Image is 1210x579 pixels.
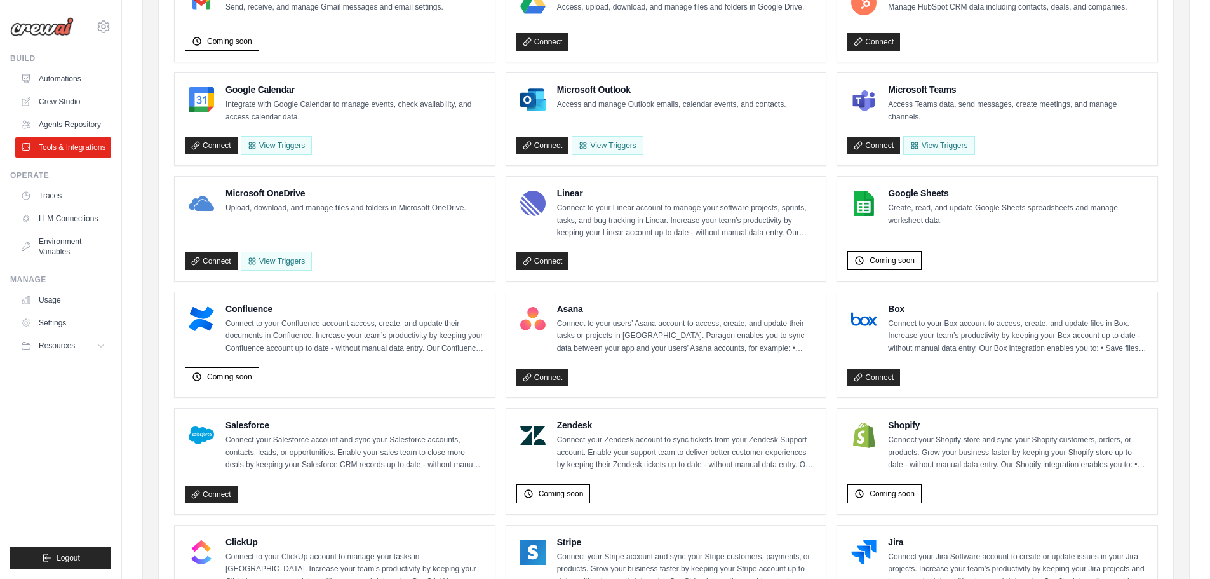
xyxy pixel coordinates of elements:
a: Tools & Integrations [15,137,111,158]
img: Google Calendar Logo [189,87,214,112]
a: Crew Studio [15,92,111,112]
p: Connect your Salesforce account and sync your Salesforce accounts, contacts, leads, or opportunit... [225,434,485,472]
p: Connect to your Confluence account access, create, and update their documents in Confluence. Incr... [225,318,485,355]
a: Connect [516,252,569,270]
img: Google Sheets Logo [851,191,877,216]
a: Connect [516,33,569,51]
h4: Box [888,303,1147,315]
p: Connect your Zendesk account to sync tickets from your Zendesk Support account. Enable your suppo... [557,434,816,472]
a: Connect [516,137,569,154]
img: ClickUp Logo [189,540,214,565]
a: Usage [15,290,111,310]
img: Zendesk Logo [520,423,546,448]
div: Build [10,53,111,64]
img: Box Logo [851,306,877,332]
a: Traces [15,186,111,206]
h4: Stripe [557,536,816,548]
span: Resources [39,341,75,351]
img: Asana Logo [520,306,546,332]
a: Automations [15,69,111,89]
h4: Salesforce [225,419,485,432]
h4: Confluence [225,303,485,315]
h4: Asana [557,303,816,315]
h4: Linear [557,187,816,200]
: View Triggers [572,136,643,155]
a: Settings [15,313,111,333]
a: Connect [847,369,900,386]
img: Confluence Logo [189,306,214,332]
h4: Google Sheets [888,187,1147,200]
h4: Microsoft Outlook [557,83,786,96]
a: Connect [185,137,238,154]
p: Create, read, and update Google Sheets spreadsheets and manage worksheet data. [888,202,1147,227]
img: Shopify Logo [851,423,877,448]
h4: Microsoft Teams [888,83,1147,96]
img: Microsoft Teams Logo [851,87,877,112]
p: Manage HubSpot CRM data including contacts, deals, and companies. [888,1,1127,14]
button: Resources [15,336,111,356]
p: Send, receive, and manage Gmail messages and email settings. [225,1,443,14]
h4: Microsoft OneDrive [225,187,466,200]
p: Upload, download, and manage files and folders in Microsoft OneDrive. [225,202,466,215]
span: Coming soon [870,489,915,499]
h4: Jira [888,536,1147,548]
a: Connect [185,252,238,270]
div: Manage [10,275,111,285]
a: Connect [185,486,238,503]
: View Triggers [903,136,974,155]
a: LLM Connections [15,208,111,229]
p: Integrate with Google Calendar to manage events, check availability, and access calendar data. [225,99,485,123]
span: Coming soon [207,372,252,382]
h4: Shopify [888,419,1147,432]
img: Logo [10,17,74,36]
p: Connect to your Linear account to manage your software projects, sprints, tasks, and bug tracking... [557,202,816,240]
span: Coming soon [539,489,584,499]
p: Access, upload, download, and manage files and folders in Google Drive. [557,1,805,14]
img: Stripe Logo [520,540,546,565]
p: Connect to your Box account to access, create, and update files in Box. Increase your team’s prod... [888,318,1147,355]
span: Coming soon [870,255,915,266]
button: Logout [10,547,111,569]
p: Access Teams data, send messages, create meetings, and manage channels. [888,99,1147,123]
img: Microsoft OneDrive Logo [189,191,214,216]
h4: Google Calendar [225,83,485,96]
button: View Triggers [241,136,312,155]
img: Salesforce Logo [189,423,214,448]
span: Coming soon [207,36,252,46]
img: Microsoft Outlook Logo [520,87,546,112]
span: Logout [57,553,80,563]
div: Operate [10,170,111,181]
h4: Zendesk [557,419,816,432]
a: Agents Repository [15,114,111,135]
a: Connect [516,369,569,386]
a: Connect [847,137,900,154]
img: Jira Logo [851,540,877,565]
h4: ClickUp [225,536,485,548]
p: Connect to your users’ Asana account to access, create, and update their tasks or projects in [GE... [557,318,816,355]
a: Connect [847,33,900,51]
a: Environment Variables [15,231,111,262]
p: Connect your Shopify store and sync your Shopify customers, orders, or products. Grow your busine... [888,434,1147,472]
img: Linear Logo [520,191,546,216]
: View Triggers [241,252,312,271]
p: Access and manage Outlook emails, calendar events, and contacts. [557,99,786,111]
